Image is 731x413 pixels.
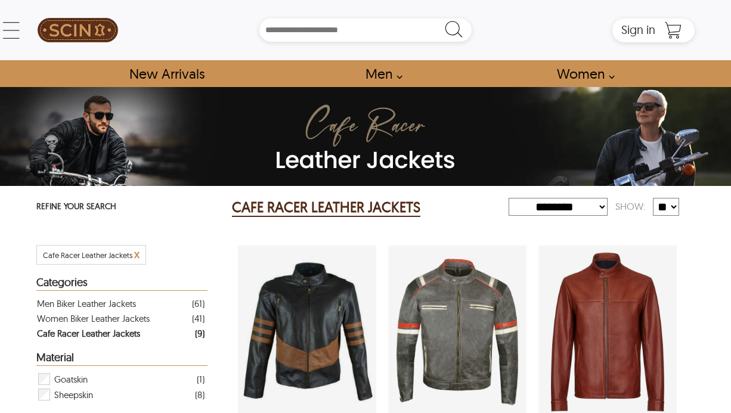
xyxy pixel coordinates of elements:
[54,371,88,387] span: Goatskin
[37,296,205,311] a: Filter Men Biker Leather Jackets
[195,326,205,341] div: ( 9 )
[43,250,132,260] span: Filter Cafe Racer Leather Jackets
[116,60,218,87] a: Shop New Arrivals
[54,387,93,402] span: Sheepskin
[608,196,653,217] div: Show:
[37,371,205,387] div: Filter Goatskin Cafe Racer Leather Jackets
[197,372,205,387] div: ( 1 )
[192,311,205,326] div: ( 41 )
[37,311,205,326] a: Filter Women Biker Leather Jackets
[134,250,140,260] a: Cancel Filter
[352,60,409,87] a: shop men's leather jackets
[37,326,205,341] a: Filter Cafe Racer Leather Jackets
[232,195,494,219] div: Cafe Racer Leather Jackets 9 Results Found
[36,277,207,291] div: Heading Filter Cafe Racer Leather Jackets by Categories
[37,387,205,402] div: Filter Sheepskin Cafe Racer Leather Jackets
[232,198,420,217] h2: CAFE RACER LEATHER JACKETS
[37,326,140,341] div: Cafe Racer Leather Jackets
[192,296,205,311] div: ( 61 )
[38,6,118,54] img: SCIN
[37,296,136,311] div: Men Biker Leather Jackets
[37,311,150,326] div: Women Biker Leather Jackets
[621,26,655,36] a: Sign in
[543,60,621,87] a: Shop Women Leather Jackets
[36,198,207,216] p: REFINE YOUR SEARCH
[621,22,655,37] span: Sign in
[134,247,140,261] span: x
[661,21,685,39] a: Shopping Cart
[195,387,205,402] div: ( 8 )
[36,352,207,366] div: Heading Filter Cafe Racer Leather Jackets by Material
[36,6,119,54] a: SCIN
